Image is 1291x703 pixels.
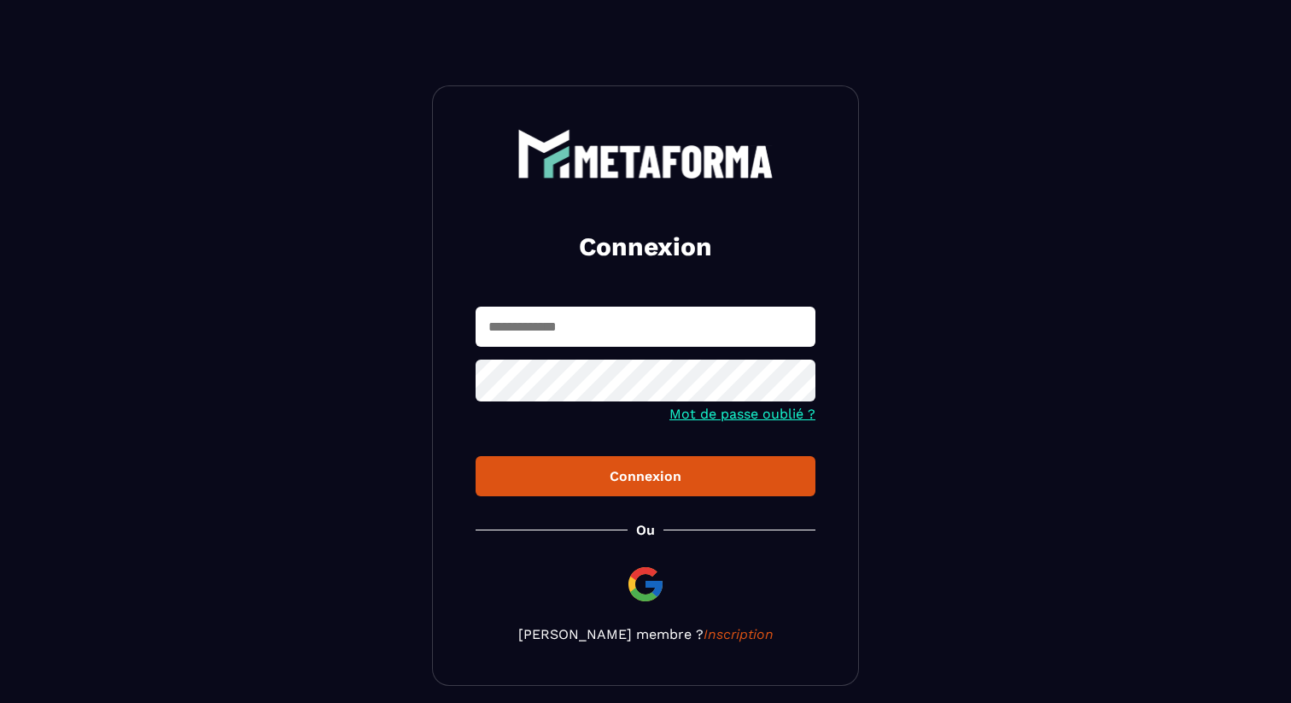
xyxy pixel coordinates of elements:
p: [PERSON_NAME] membre ? [476,626,815,642]
a: logo [476,129,815,179]
button: Connexion [476,456,815,496]
div: Connexion [489,468,802,484]
img: logo [517,129,774,179]
img: google [625,564,666,605]
a: Inscription [704,626,774,642]
a: Mot de passe oublié ? [669,406,815,422]
p: Ou [636,522,655,538]
h2: Connexion [496,230,795,264]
